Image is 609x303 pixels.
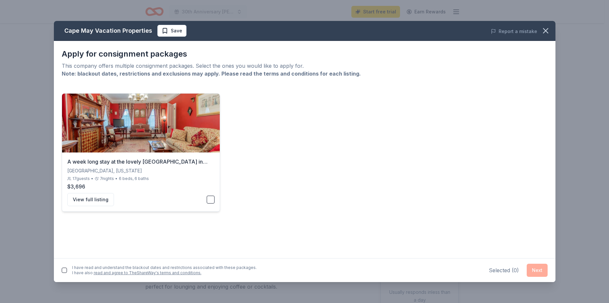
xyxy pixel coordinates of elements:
button: Save [157,25,186,37]
button: View full listing [67,193,114,206]
span: 17 guests [72,176,90,181]
div: [GEOGRAPHIC_DATA], [US_STATE] [67,167,215,175]
div: A week long stay at the lovely [GEOGRAPHIC_DATA] in [GEOGRAPHIC_DATA], [US_STATE] [67,158,215,166]
span: 7 nights [100,176,114,181]
div: I have read and understand the blackout dates and restrictions associated with these packages. I ... [72,265,257,276]
span: Save [171,27,182,35]
div: This company offers multiple consignment packages. Select the ones you would like to apply for. [62,62,548,70]
img: A week long stay at the lovely Lorelei House in Cape May, New Jersey [62,94,220,152]
div: Note: blackout dates, restrictions and exclusions may apply. Please read the terms and conditions... [62,70,548,78]
div: 6 beds, 6 baths [119,176,149,181]
a: read and agree to TheShareWay's terms and conditions. [94,270,201,275]
div: $3,696 [67,183,215,190]
button: Report a mistake [491,27,537,35]
div: • [115,176,118,181]
div: Selected ( 0 ) [489,266,519,274]
div: Apply for consignment packages [62,49,548,59]
div: Cape May Vacation Properties [64,26,152,36]
div: • [91,176,93,181]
